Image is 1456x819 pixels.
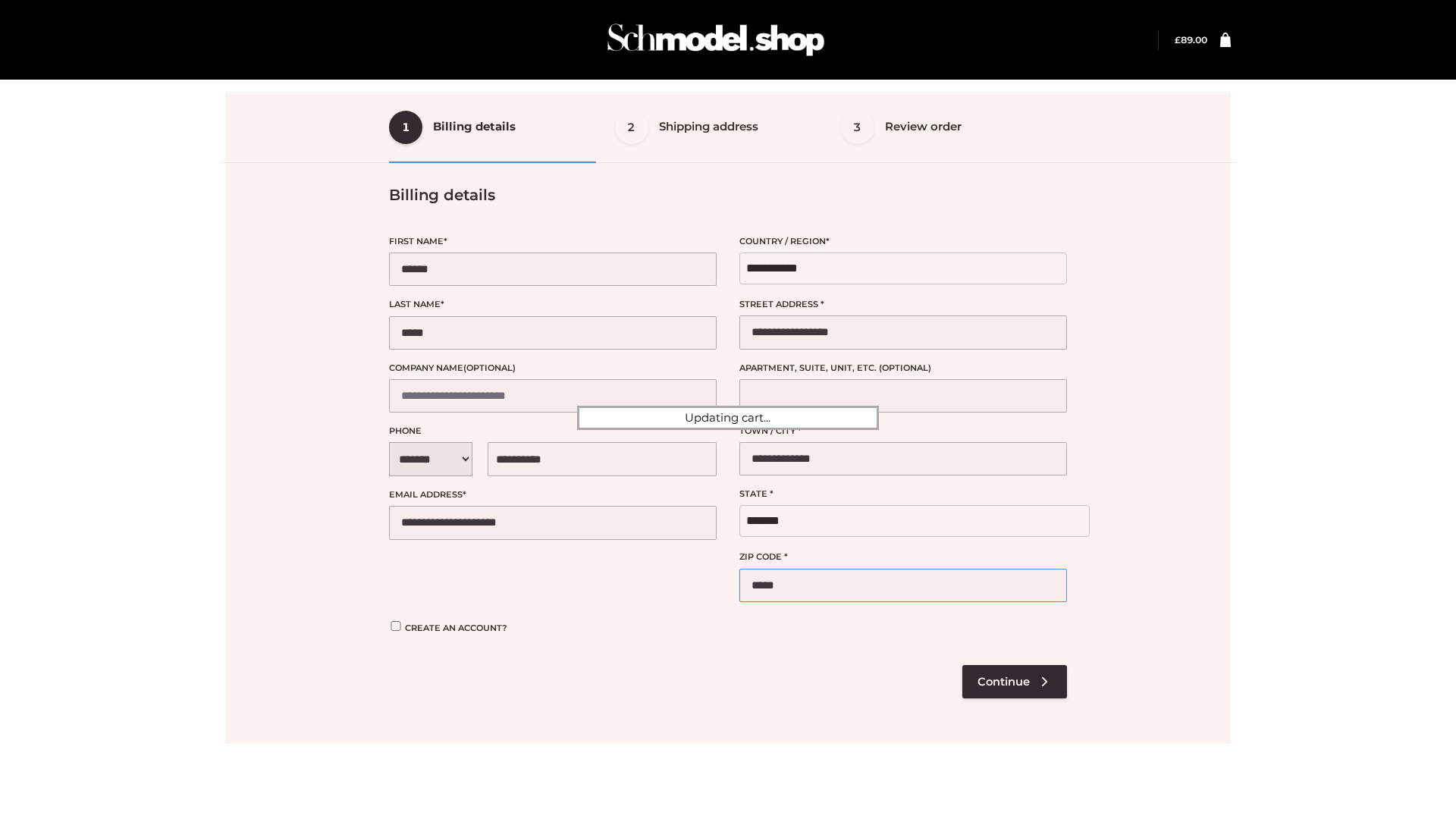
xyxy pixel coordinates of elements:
div: Updating cart... [577,406,879,430]
a: £89.00 [1175,34,1207,45]
span: £ [1175,34,1181,45]
bdi: 89.00 [1175,34,1207,45]
img: Schmodel Admin 964 [602,10,830,70]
